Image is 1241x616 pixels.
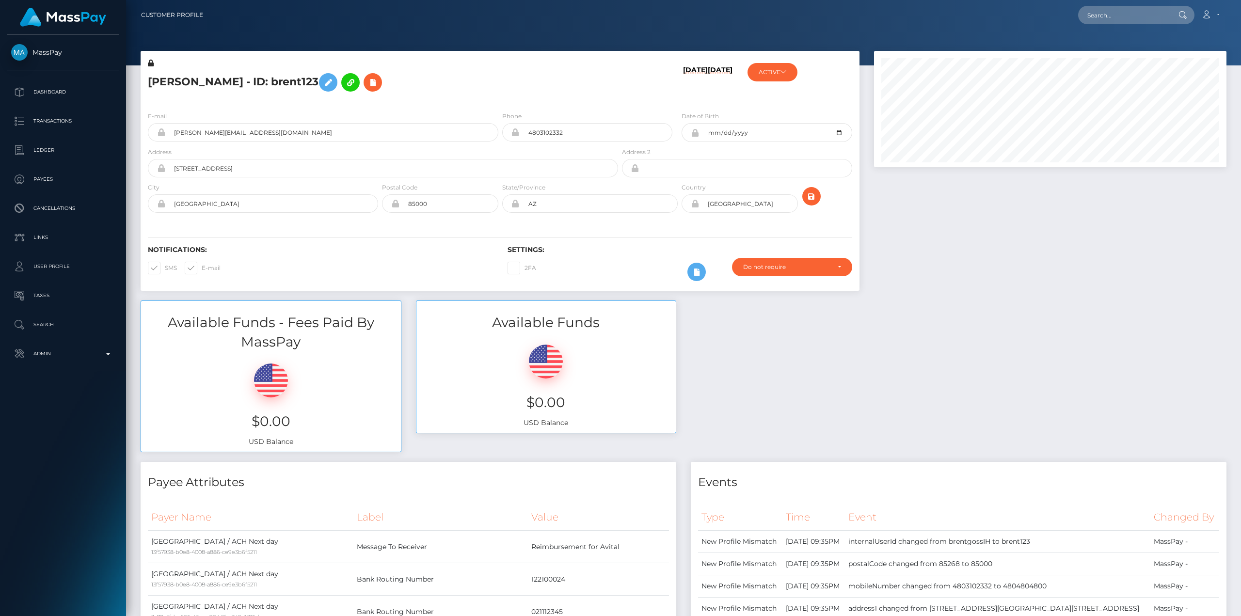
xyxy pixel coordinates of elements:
[353,563,528,596] td: Bank Routing Number
[698,504,782,531] th: Type
[1150,504,1219,531] th: Changed By
[782,553,845,575] td: [DATE] 09:35PM
[7,313,119,337] a: Search
[141,313,401,351] h3: Available Funds - Fees Paid By MassPay
[148,474,669,491] h4: Payee Attributes
[151,549,257,555] small: 13f57938-b0e8-4008-a886-ce9e3b6f5211
[11,114,115,128] p: Transactions
[508,262,536,274] label: 2FA
[845,504,1150,531] th: Event
[622,148,651,157] label: Address 2
[148,412,394,431] h3: $0.00
[7,48,119,57] span: MassPay
[1150,575,1219,598] td: MassPay -
[148,68,613,96] h5: [PERSON_NAME] - ID: brent123
[698,474,1219,491] h4: Events
[11,288,115,303] p: Taxes
[7,109,119,133] a: Transactions
[7,80,119,104] a: Dashboard
[148,262,177,274] label: SMS
[7,342,119,366] a: Admin
[424,393,669,412] h3: $0.00
[682,183,706,192] label: Country
[508,246,853,254] h6: Settings:
[502,112,522,121] label: Phone
[1150,553,1219,575] td: MassPay -
[529,345,563,379] img: USD.png
[254,363,288,397] img: USD.png
[502,183,545,192] label: State/Province
[682,112,719,121] label: Date of Birth
[148,183,159,192] label: City
[698,531,782,553] td: New Profile Mismatch
[416,332,676,433] div: USD Balance
[11,201,115,216] p: Cancellations
[11,347,115,361] p: Admin
[528,563,669,596] td: 122100024
[1150,531,1219,553] td: MassPay -
[11,172,115,187] p: Payees
[528,504,669,531] th: Value
[748,63,797,81] button: ACTIVE
[11,143,115,158] p: Ledger
[7,254,119,279] a: User Profile
[845,553,1150,575] td: postalCode changed from 85268 to 85000
[845,575,1150,598] td: mobileNumber changed from 4803102332 to 4804804800
[782,504,845,531] th: Time
[845,531,1150,553] td: internalUserId changed from brentgossIH to brent123
[416,313,676,332] h3: Available Funds
[148,531,353,563] td: [GEOGRAPHIC_DATA] / ACH Next day
[708,66,732,100] h6: [DATE]
[353,531,528,563] td: Message To Receiver
[1078,6,1169,24] input: Search...
[20,8,106,27] img: MassPay Logo
[698,575,782,598] td: New Profile Mismatch
[732,258,852,276] button: Do not require
[683,66,708,100] h6: [DATE]
[148,246,493,254] h6: Notifications:
[148,504,353,531] th: Payer Name
[698,553,782,575] td: New Profile Mismatch
[7,196,119,221] a: Cancellations
[11,230,115,245] p: Links
[11,44,28,61] img: MassPay
[782,575,845,598] td: [DATE] 09:35PM
[148,112,167,121] label: E-mail
[528,531,669,563] td: Reimbursement for Avital
[382,183,417,192] label: Postal Code
[148,148,172,157] label: Address
[185,262,221,274] label: E-mail
[782,531,845,553] td: [DATE] 09:35PM
[141,351,401,452] div: USD Balance
[7,225,119,250] a: Links
[11,317,115,332] p: Search
[7,167,119,191] a: Payees
[11,259,115,274] p: User Profile
[11,85,115,99] p: Dashboard
[151,581,257,588] small: 13f57938-b0e8-4008-a886-ce9e3b6f5211
[7,284,119,308] a: Taxes
[148,563,353,596] td: [GEOGRAPHIC_DATA] / ACH Next day
[743,263,830,271] div: Do not require
[141,5,203,25] a: Customer Profile
[353,504,528,531] th: Label
[7,138,119,162] a: Ledger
